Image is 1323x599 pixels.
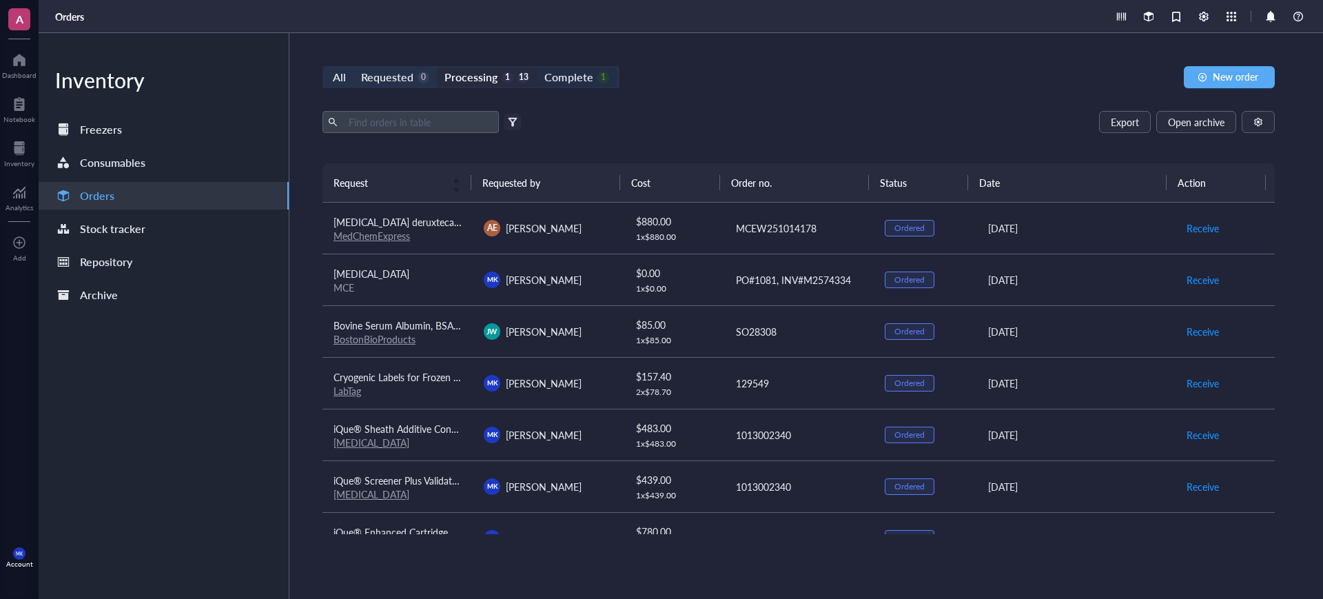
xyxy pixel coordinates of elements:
div: [DATE] [988,376,1164,391]
span: [MEDICAL_DATA] [334,267,409,281]
span: iQue® Screener Plus Validation Beads [334,474,493,487]
span: iQue® Enhanced Cartridge Kit [334,525,462,539]
span: [PERSON_NAME] [506,428,582,442]
div: 129549 [736,376,863,391]
span: MK [487,429,498,439]
div: Archive [80,285,118,305]
button: Receive [1186,476,1220,498]
a: Inventory [4,137,34,167]
div: Requested [361,68,413,87]
div: Ordered [894,326,925,337]
a: [MEDICAL_DATA] [334,487,409,501]
div: [DATE] [988,427,1164,443]
button: New order [1184,66,1275,88]
div: 1 [502,72,513,83]
a: Archive [39,281,289,309]
div: $ 85.00 [636,317,713,332]
div: 13 [517,72,529,83]
div: Complete [544,68,593,87]
td: MCEW251014178 [724,203,874,254]
span: [PERSON_NAME] [506,531,582,545]
div: $ 439.00 [636,472,713,487]
div: Freezers [80,120,122,139]
div: 1 x $ 439.00 [636,490,713,501]
a: Freezers [39,116,289,143]
td: PO#1081, INV#M2574334 [724,254,874,305]
span: Receive [1187,221,1219,236]
div: 2 x $ 78.70 [636,387,713,398]
td: SO28308 [724,305,874,357]
th: Cost [620,163,719,202]
div: 1 x $ 880.00 [636,232,713,243]
span: AE [487,222,498,234]
span: [PERSON_NAME] [506,273,582,287]
div: All [333,68,346,87]
div: Stock tracker [80,219,145,238]
div: [DATE] [988,221,1164,236]
span: [PERSON_NAME] [506,480,582,494]
span: MK [487,378,498,387]
button: Receive [1186,217,1220,239]
button: Open archive [1156,111,1236,133]
td: 1013002340 [724,409,874,460]
div: $ 157.40 [636,369,713,384]
a: MedChemExpress [334,229,410,243]
span: Open archive [1168,116,1224,128]
div: MCEW251014178 [736,221,863,236]
div: Inventory [39,66,289,94]
a: Repository [39,248,289,276]
th: Request [322,163,471,202]
span: Request [334,175,444,190]
span: MK [487,533,498,542]
div: 1013002340 [736,479,863,494]
div: Inventory [4,159,34,167]
button: Receive [1186,321,1220,343]
div: 0 [418,72,429,83]
div: Ordered [894,481,925,492]
div: Ordered [894,429,925,440]
div: [DATE] [988,272,1164,287]
div: Ordered [894,274,925,285]
button: Receive [1186,269,1220,291]
span: Receive [1187,376,1219,391]
span: MK [487,481,498,491]
div: 1 x $ 0.00 [636,283,713,294]
div: Dashboard [2,71,37,79]
span: iQue® Sheath Additive Concentrate Solution for Sheath Fluid [334,422,596,436]
div: [DATE] [988,324,1164,339]
th: Status [869,163,968,202]
span: Export [1111,116,1139,128]
div: 1 x $ 85.00 [636,335,713,346]
a: Dashboard [2,49,37,79]
div: $ 780.00 [636,524,713,539]
button: Export [1099,111,1151,133]
div: PO#1081, INV#M2574334 [736,272,863,287]
a: LabTag [334,384,361,398]
span: A [16,10,23,28]
div: Add [13,254,26,262]
span: Receive [1187,427,1219,443]
div: 1 x $ 483.00 [636,438,713,449]
span: Receive [1187,531,1219,546]
a: Consumables [39,149,289,176]
span: New order [1213,71,1258,82]
div: Analytics [6,203,33,212]
span: MK [487,274,498,284]
div: SO28308 [736,324,863,339]
span: Receive [1187,324,1219,339]
div: 1013002340 [736,427,863,443]
div: MCE [334,281,462,294]
a: BostonBioProducts [334,332,416,346]
span: Cryogenic Labels for Frozen Surfaces, SnapPEEL™, Dymo LW 550 - 1.125" x 0.625" + 0.437" Circle [334,370,752,384]
span: MK [16,551,23,556]
a: Notebook [3,93,35,123]
th: Requested by [471,163,620,202]
div: $ 0.00 [636,265,713,281]
td: 129549 [724,357,874,409]
div: Notebook [3,115,35,123]
a: [MEDICAL_DATA] [334,436,409,449]
span: [PERSON_NAME] [506,325,582,338]
input: Find orders in table [343,112,493,132]
div: Ordered [894,223,925,234]
th: Action [1167,163,1266,202]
